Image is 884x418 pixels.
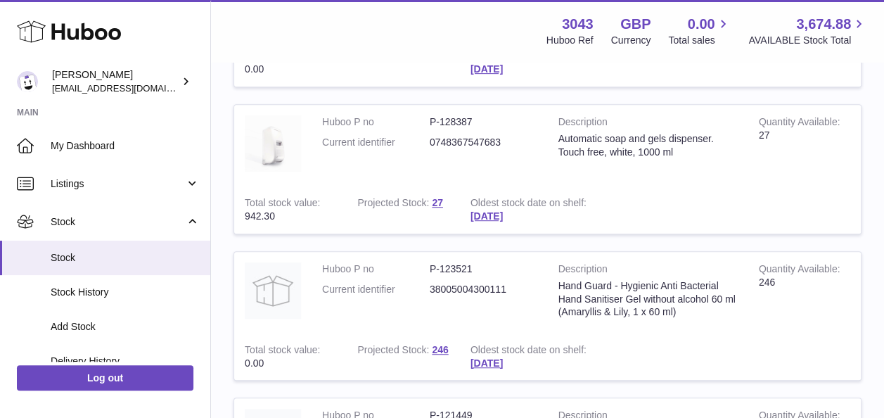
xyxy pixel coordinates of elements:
span: 0.00 [688,15,715,34]
span: Stock [51,215,185,229]
dd: P-128387 [430,115,537,129]
dt: Huboo P no [322,115,430,129]
strong: Projected Stock [357,344,432,359]
strong: Total stock value [245,197,320,212]
dd: P-123521 [430,262,537,276]
div: Hand Guard - Hygienic Anti Bacterial Hand Sanitiser Gel without alcohol 60 ml (Amaryllis & Lily, ... [558,279,738,319]
a: [DATE] [470,210,503,222]
a: 3,674.88 AVAILABLE Stock Total [748,15,867,47]
span: My Dashboard [51,139,200,153]
dd: 38005004300111 [430,283,537,296]
div: [PERSON_NAME] [52,68,179,95]
span: 0.00 [245,63,264,75]
a: 246 [432,344,448,355]
strong: 3043 [562,15,594,34]
strong: Quantity Available [759,116,840,131]
a: [DATE] [470,63,503,75]
strong: Description [558,262,738,279]
a: 27 [432,197,443,208]
strong: Projected Stock [357,197,432,212]
span: Delivery History [51,355,200,368]
span: AVAILABLE Stock Total [748,34,867,47]
span: Total sales [668,34,731,47]
span: Stock [51,251,200,265]
span: 3,674.88 [796,15,851,34]
dt: Current identifier [322,136,430,149]
dt: Current identifier [322,283,430,296]
span: Listings [51,177,185,191]
strong: Oldest stock date on shelf [470,197,587,212]
td: 27 [748,105,861,186]
img: product image [245,115,301,172]
a: 0.00 Total sales [668,15,731,47]
dt: Huboo P no [322,262,430,276]
span: Stock History [51,286,200,299]
img: product image [245,262,301,319]
div: Huboo Ref [546,34,594,47]
strong: GBP [620,15,651,34]
strong: Description [558,115,738,132]
div: Currency [611,34,651,47]
strong: Quantity Available [759,263,840,278]
img: internalAdmin-3043@internal.huboo.com [17,71,38,92]
div: Automatic soap and gels dispenser. Touch free, white, 1000 ml [558,132,738,159]
td: 246 [748,252,861,333]
strong: Oldest stock date on shelf [470,344,587,359]
a: [DATE] [470,357,503,369]
span: Add Stock [51,320,200,334]
strong: Total stock value [245,344,320,359]
span: 0.00 [245,357,264,369]
span: 942.30 [245,210,275,222]
span: [EMAIL_ADDRESS][DOMAIN_NAME] [52,82,207,94]
dd: 0748367547683 [430,136,537,149]
a: Log out [17,365,193,391]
